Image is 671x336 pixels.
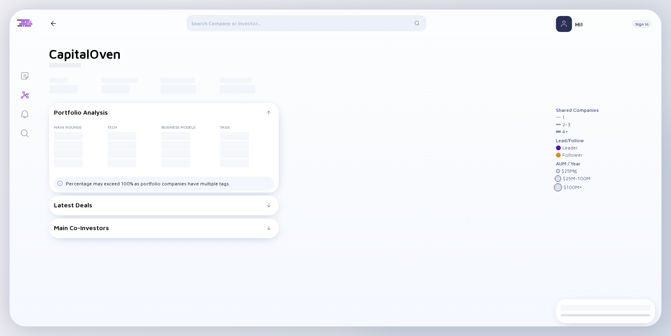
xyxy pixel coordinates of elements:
[574,168,577,174] div: ≤
[556,161,599,167] div: AUM / Year
[10,104,40,123] a: Reminders
[10,66,40,85] a: Lists
[562,152,583,158] div: Follower
[57,181,63,186] img: Tags Dislacimer info icon
[563,176,590,181] div: $ 25M - 100M
[562,122,570,127] div: 2 - 3
[632,20,652,28] button: Sign In
[562,129,568,135] div: 4 +
[161,125,220,129] div: Business Models
[54,224,267,231] div: Main Co-Investors
[54,201,267,209] div: Latest Deals
[54,109,267,116] div: Portfolio Analysis
[556,138,599,143] div: Lead/Follow
[220,125,274,129] div: Tags
[564,185,582,190] div: $ 100M +
[556,107,599,113] div: Shared Companies
[349,105,496,233] img: graph-loading.svg
[54,125,107,129] div: Main rounds
[562,115,565,120] div: 1
[10,85,40,104] a: Investor Map
[107,125,161,129] div: Tech
[562,145,578,151] div: Leader
[10,123,40,142] a: Search
[49,46,121,62] h1: CapitalOven
[66,181,230,187] div: Percentage may exceed 100% as portfolio companies have multiple tags.
[562,168,577,174] div: $ 25M
[556,16,572,32] img: Profile Picture
[575,21,626,28] div: Hi!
